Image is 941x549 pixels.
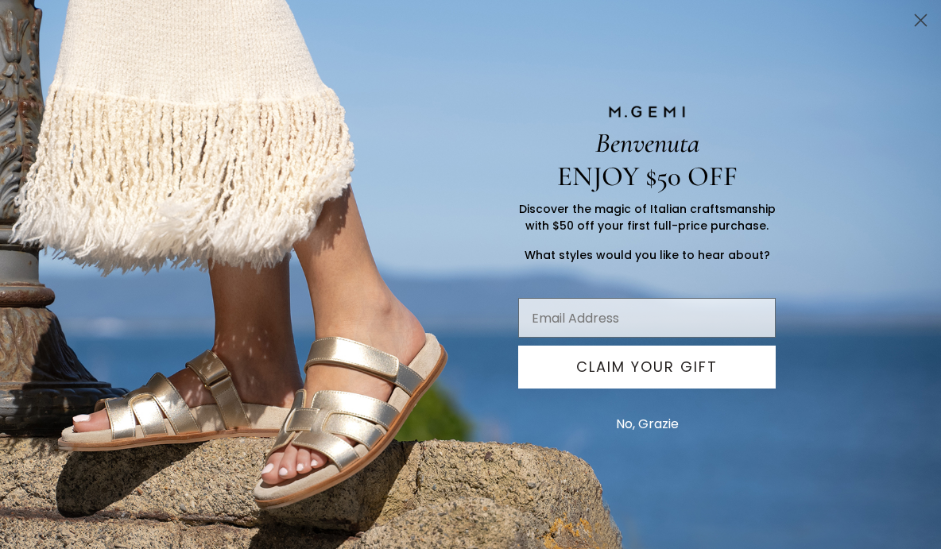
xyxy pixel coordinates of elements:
span: Benvenuta [595,126,699,160]
input: Email Address [518,298,776,338]
span: What styles would you like to hear about? [525,247,770,263]
button: CLAIM YOUR GIFT [518,346,776,389]
span: Discover the magic of Italian craftsmanship with $50 off your first full-price purchase. [519,201,776,234]
span: ENJOY $50 OFF [557,160,738,193]
button: No, Grazie [608,404,687,444]
img: M.GEMI [607,105,687,119]
button: Close dialog [907,6,935,34]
